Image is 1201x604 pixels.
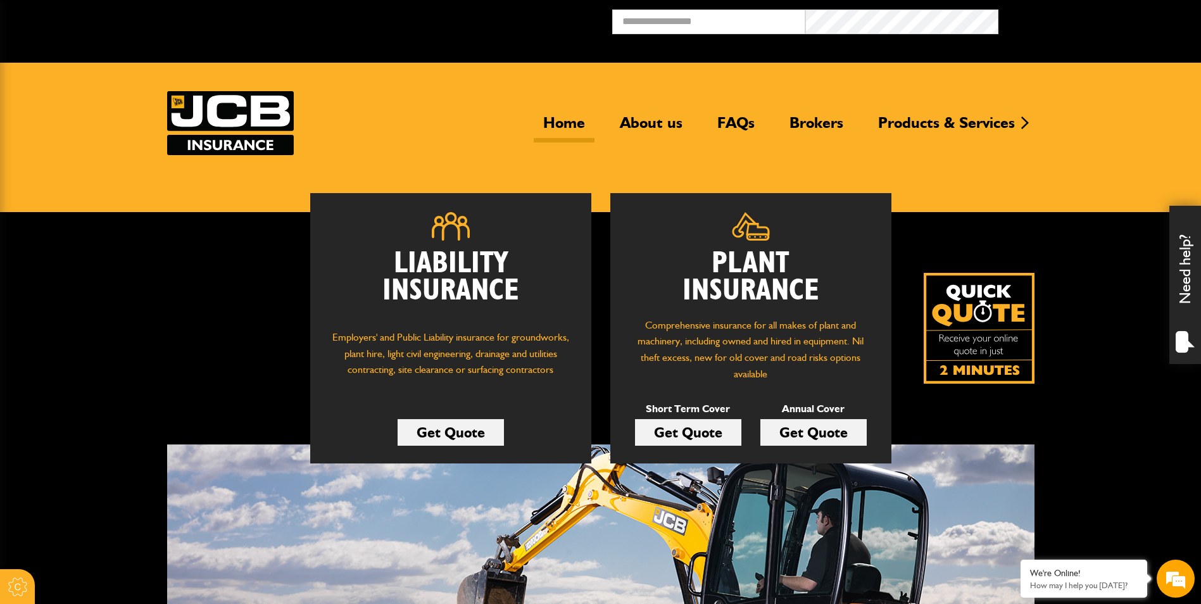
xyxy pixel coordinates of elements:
p: Annual Cover [760,401,867,417]
p: Short Term Cover [635,401,741,417]
a: Get Quote [635,419,741,446]
h2: Plant Insurance [629,250,872,305]
a: About us [610,113,692,142]
a: Get Quote [760,419,867,446]
div: Need help? [1169,206,1201,364]
img: Quick Quote [924,273,1034,384]
a: Home [534,113,594,142]
a: Products & Services [869,113,1024,142]
h2: Liability Insurance [329,250,572,317]
p: How may I help you today? [1030,581,1138,590]
a: Get Quote [398,419,504,446]
img: JCB Insurance Services logo [167,91,294,155]
a: FAQs [708,113,764,142]
div: We're Online! [1030,568,1138,579]
a: Brokers [780,113,853,142]
a: JCB Insurance Services [167,91,294,155]
p: Employers' and Public Liability insurance for groundworks, plant hire, light civil engineering, d... [329,329,572,390]
button: Broker Login [998,9,1192,29]
a: Get your insurance quote isn just 2-minutes [924,273,1034,384]
p: Comprehensive insurance for all makes of plant and machinery, including owned and hired in equipm... [629,317,872,382]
